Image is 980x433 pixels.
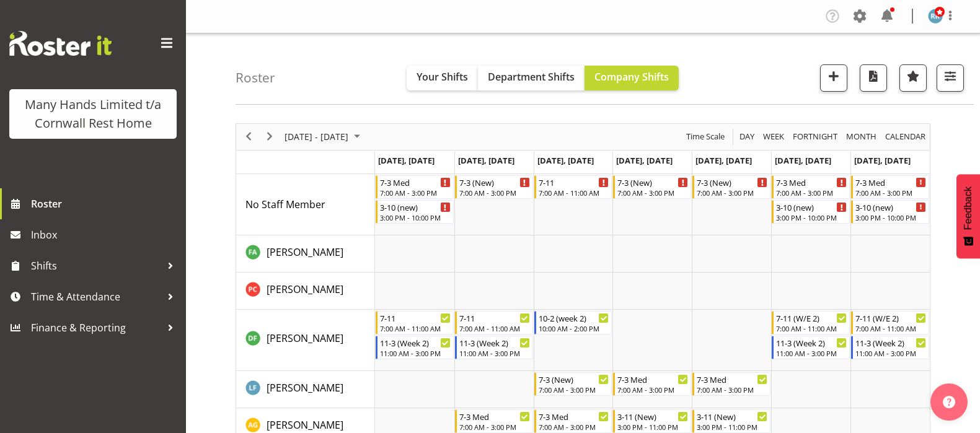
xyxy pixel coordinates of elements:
[267,282,343,297] a: [PERSON_NAME]
[376,175,454,199] div: No Staff Member"s event - 7-3 Med Begin From Monday, October 6, 2025 at 7:00:00 AM GMT+13:00 Ends...
[738,129,756,144] span: Day
[539,373,609,385] div: 7-3 (New)
[772,200,850,224] div: No Staff Member"s event - 3-10 (new) Begin From Saturday, October 11, 2025 at 3:00:00 PM GMT+13:0...
[31,256,161,275] span: Shifts
[855,323,926,333] div: 7:00 AM - 11:00 AM
[684,129,727,144] button: Time Scale
[697,176,767,188] div: 7-3 (New)
[534,175,612,199] div: No Staff Member"s event - 7-11 Begin From Wednesday, October 8, 2025 at 7:00:00 AM GMT+13:00 Ends...
[613,175,691,199] div: No Staff Member"s event - 7-3 (New) Begin From Thursday, October 9, 2025 at 7:00:00 AM GMT+13:00 ...
[776,348,847,358] div: 11:00 AM - 3:00 PM
[775,155,831,166] span: [DATE], [DATE]
[262,129,278,144] button: Next
[697,373,767,385] div: 7-3 Med
[380,336,451,349] div: 11-3 (Week 2)
[459,312,530,324] div: 7-11
[478,66,585,90] button: Department Shifts
[280,124,368,150] div: October 06 - 12, 2025
[855,188,926,198] div: 7:00 AM - 3:00 PM
[697,385,767,395] div: 7:00 AM - 3:00 PM
[236,235,375,273] td: Adams, Fran resource
[459,422,530,432] div: 7:00 AM - 3:00 PM
[697,188,767,198] div: 7:00 AM - 3:00 PM
[854,155,911,166] span: [DATE], [DATE]
[845,129,878,144] span: Month
[776,323,847,333] div: 7:00 AM - 11:00 AM
[776,212,847,222] div: 3:00 PM - 10:00 PM
[855,201,926,213] div: 3-10 (new)
[378,155,435,166] span: [DATE], [DATE]
[844,129,879,144] button: Timeline Month
[617,176,688,188] div: 7-3 (New)
[772,175,850,199] div: No Staff Member"s event - 7-3 Med Begin From Saturday, October 11, 2025 at 7:00:00 AM GMT+13:00 E...
[855,312,926,324] div: 7-11 (W/E 2)
[455,175,533,199] div: No Staff Member"s event - 7-3 (New) Begin From Tuesday, October 7, 2025 at 7:00:00 AM GMT+13:00 E...
[851,336,929,359] div: Fairbrother, Deborah"s event - 11-3 (Week 2) Begin From Sunday, October 12, 2025 at 11:00:00 AM G...
[855,336,926,349] div: 11-3 (Week 2)
[267,331,343,345] span: [PERSON_NAME]
[267,418,343,432] span: [PERSON_NAME]
[776,336,847,349] div: 11-3 (Week 2)
[459,410,530,422] div: 7-3 Med
[697,422,767,432] div: 3:00 PM - 11:00 PM
[267,331,343,346] a: [PERSON_NAME]
[458,155,514,166] span: [DATE], [DATE]
[380,312,451,324] div: 7-11
[539,188,609,198] div: 7:00 AM - 11:00 AM
[245,197,325,212] a: No Staff Member
[697,410,767,422] div: 3-11 (New)
[380,201,451,213] div: 3-10 (new)
[855,176,926,188] div: 7-3 Med
[459,336,530,349] div: 11-3 (Week 2)
[459,176,530,188] div: 7-3 (New)
[617,385,688,395] div: 7:00 AM - 3:00 PM
[380,188,451,198] div: 7:00 AM - 3:00 PM
[762,129,785,144] span: Week
[772,336,850,359] div: Fairbrother, Deborah"s event - 11-3 (Week 2) Begin From Saturday, October 11, 2025 at 11:00:00 AM...
[459,188,530,198] div: 7:00 AM - 3:00 PM
[776,312,847,324] div: 7-11 (W/E 2)
[928,9,943,24] img: reece-rhind280.jpg
[455,336,533,359] div: Fairbrother, Deborah"s event - 11-3 (Week 2) Begin From Tuesday, October 7, 2025 at 11:00:00 AM G...
[613,372,691,396] div: Flynn, Leeane"s event - 7-3 Med Begin From Thursday, October 9, 2025 at 7:00:00 AM GMT+13:00 Ends...
[616,155,673,166] span: [DATE], [DATE]
[943,396,955,408] img: help-xxl-2.png
[539,422,609,432] div: 7:00 AM - 3:00 PM
[776,188,847,198] div: 7:00 AM - 3:00 PM
[376,311,454,335] div: Fairbrother, Deborah"s event - 7-11 Begin From Monday, October 6, 2025 at 7:00:00 AM GMT+13:00 En...
[883,129,928,144] button: Month
[31,225,180,244] span: Inbox
[488,70,575,84] span: Department Shifts
[963,186,974,230] span: Feedback
[267,418,343,432] a: [PERSON_NAME]
[937,64,964,92] button: Filter Shifts
[539,385,609,395] div: 7:00 AM - 3:00 PM
[407,66,478,90] button: Your Shifts
[459,323,530,333] div: 7:00 AM - 11:00 AM
[31,287,161,306] span: Time & Attendance
[692,409,770,433] div: Galvez, Angeline"s event - 3-11 (New) Begin From Friday, October 10, 2025 at 3:00:00 PM GMT+13:00...
[820,64,847,92] button: Add a new shift
[539,323,609,333] div: 10:00 AM - 2:00 PM
[22,95,164,133] div: Many Hands Limited t/a Cornwall Rest Home
[236,310,375,371] td: Fairbrother, Deborah resource
[9,31,112,56] img: Rosterit website logo
[899,64,927,92] button: Highlight an important date within the roster.
[776,176,847,188] div: 7-3 Med
[534,372,612,396] div: Flynn, Leeane"s event - 7-3 (New) Begin From Wednesday, October 8, 2025 at 7:00:00 AM GMT+13:00 E...
[956,174,980,258] button: Feedback - Show survey
[236,273,375,310] td: Chand, Pretika resource
[238,124,259,150] div: previous period
[851,175,929,199] div: No Staff Member"s event - 7-3 Med Begin From Sunday, October 12, 2025 at 7:00:00 AM GMT+13:00 End...
[851,200,929,224] div: No Staff Member"s event - 3-10 (new) Begin From Sunday, October 12, 2025 at 3:00:00 PM GMT+13:00 ...
[792,129,839,144] span: Fortnight
[417,70,468,84] span: Your Shifts
[534,311,612,335] div: Fairbrother, Deborah"s event - 10-2 (week 2) Begin From Wednesday, October 8, 2025 at 10:00:00 AM...
[617,422,688,432] div: 3:00 PM - 11:00 PM
[772,311,850,335] div: Fairbrother, Deborah"s event - 7-11 (W/E 2) Begin From Saturday, October 11, 2025 at 7:00:00 AM G...
[537,155,594,166] span: [DATE], [DATE]
[267,380,343,395] a: [PERSON_NAME]
[380,176,451,188] div: 7-3 Med
[617,188,688,198] div: 7:00 AM - 3:00 PM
